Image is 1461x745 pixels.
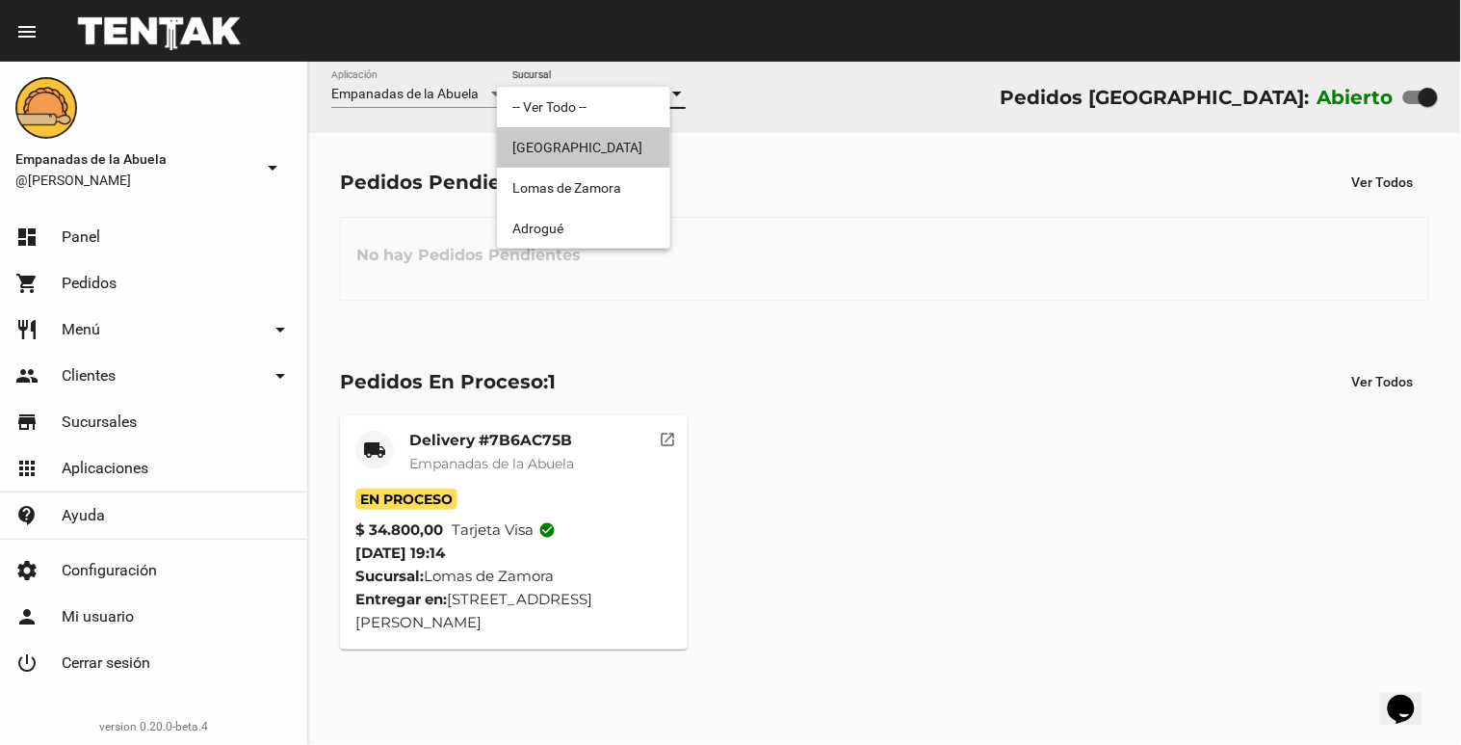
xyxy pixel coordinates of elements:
[1352,374,1414,389] span: Ver Todos
[1337,165,1429,200] button: Ver Todos
[15,20,39,43] mat-icon: menu
[15,717,292,736] div: version 0.20.0-beta.4
[62,320,100,339] span: Menú
[15,457,39,480] mat-icon: apps
[355,567,424,585] strong: Sucursal:
[355,565,672,588] div: Lomas de Zamora
[62,366,116,386] span: Clientes
[512,86,642,101] span: [GEOGRAPHIC_DATA]
[15,652,39,675] mat-icon: power_settings_new
[409,431,574,450] mat-card-title: Delivery #7B6AC75B
[15,605,39,628] mat-icon: person
[355,544,445,562] span: [DATE] 19:14
[15,171,253,190] span: @[PERSON_NAME]
[452,519,557,542] span: Tarjeta visa
[15,272,39,295] mat-icon: shopping_cart
[355,588,672,634] div: [STREET_ADDRESS][PERSON_NAME]
[1337,364,1429,399] button: Ver Todos
[62,412,137,432] span: Sucursales
[1000,82,1309,113] div: Pedidos [GEOGRAPHIC_DATA]:
[15,364,39,387] mat-icon: people
[15,318,39,341] mat-icon: restaurant
[15,77,77,139] img: f0136945-ed32-4f7c-91e3-a375bc4bb2c5.png
[363,439,386,462] mat-icon: local_shipping
[62,227,100,247] span: Panel
[15,226,39,249] mat-icon: dashboard
[340,366,556,397] div: Pedidos En Proceso:
[551,171,564,194] span: 0
[355,489,457,510] span: En Proceso
[355,590,447,608] strong: Entregar en:
[15,411,39,434] mat-icon: store
[660,428,677,445] mat-icon: open_in_new
[15,147,253,171] span: Empanadas de la Abuela
[1352,174,1414,190] span: Ver Todos
[269,318,292,341] mat-icon: arrow_drop_down
[355,519,443,542] strong: $ 34.800,00
[62,459,148,478] span: Aplicaciones
[409,455,574,472] span: Empanadas de la Abuela
[340,167,564,198] div: Pedidos Pendientes:
[341,226,596,284] h3: No hay Pedidos Pendientes
[62,561,157,580] span: Configuración
[331,86,479,101] span: Empanadas de la Abuela
[269,364,292,387] mat-icon: arrow_drop_down
[15,559,39,582] mat-icon: settings
[62,274,117,293] span: Pedidos
[62,506,105,525] span: Ayuda
[62,607,134,626] span: Mi usuario
[1318,82,1395,113] label: Abierto
[548,370,556,393] span: 1
[539,521,557,539] mat-icon: check_circle
[15,504,39,527] mat-icon: contact_support
[62,653,150,673] span: Cerrar sesión
[1380,668,1442,726] iframe: chat widget
[261,156,284,179] mat-icon: arrow_drop_down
